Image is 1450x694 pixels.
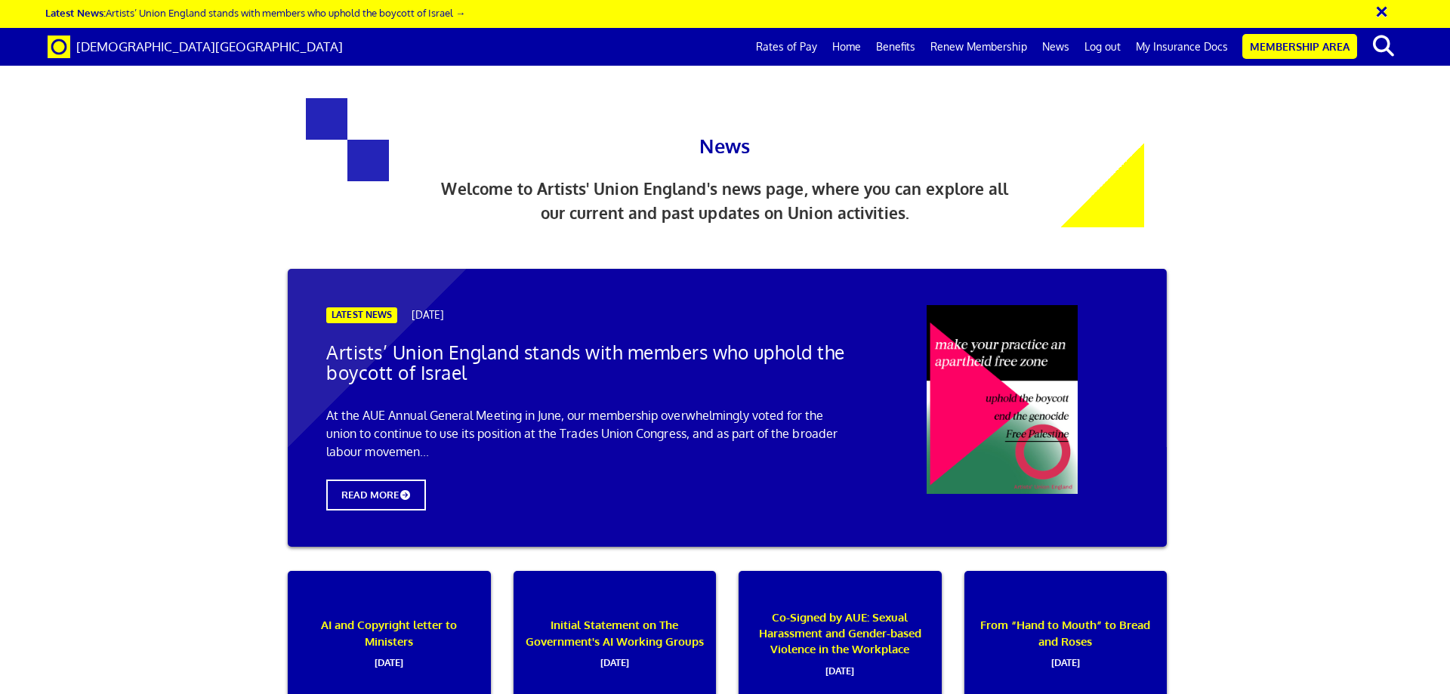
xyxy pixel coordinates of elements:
[1360,30,1406,62] button: search
[523,649,706,669] span: [DATE]
[974,649,1157,669] span: [DATE]
[36,28,354,66] a: Brand [DEMOGRAPHIC_DATA][GEOGRAPHIC_DATA]
[748,28,825,66] a: Rates of Pay
[326,307,397,323] span: LATEST NEWS
[326,406,853,461] p: At the AUE Annual General Meeting in June, our membership overwhelmingly voted for the union to c...
[45,6,465,19] a: Latest News:Artists’ Union England stands with members who uphold the boycott of Israel →
[1128,28,1236,66] a: My Insurance Docs
[1242,34,1357,59] a: Membership Area
[76,39,343,54] span: [DEMOGRAPHIC_DATA][GEOGRAPHIC_DATA]
[412,308,443,321] span: [DATE]
[298,649,480,669] span: [DATE]
[825,28,868,66] a: Home
[326,480,426,510] span: READ MORE
[1077,28,1128,66] a: Log out
[326,343,853,384] h2: Artists’ Union England stands with members who uphold the boycott of Israel
[441,179,1008,223] span: Welcome to Artists' Union England's news page, where you can explore all our current and past upd...
[868,28,923,66] a: Benefits
[276,269,1178,571] a: LATEST NEWS [DATE] Artists’ Union England stands with members who uphold the boycott of Israel At...
[1035,28,1077,66] a: News
[748,658,931,677] span: [DATE]
[544,98,906,162] h1: News
[923,28,1035,66] a: Renew Membership
[45,6,106,19] strong: Latest News:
